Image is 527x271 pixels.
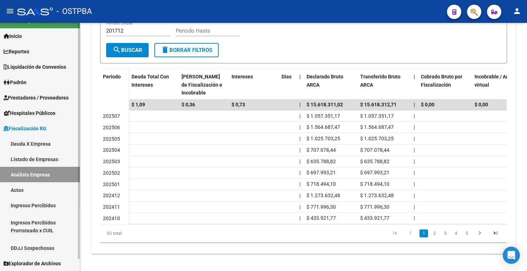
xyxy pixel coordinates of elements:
[414,193,415,198] span: |
[307,124,340,130] span: $ 1.564.687,47
[6,7,14,15] mat-icon: menu
[462,229,471,237] a: 5
[232,74,253,79] span: Intereses
[414,147,415,153] span: |
[360,124,394,130] span: $ 1.564.687,47
[414,74,415,79] span: |
[474,74,513,88] span: Incobrable / Acta virtual
[103,159,120,164] span: 202503
[131,102,145,107] span: $ 1,09
[103,136,120,142] span: 202505
[103,204,120,210] span: 202411
[414,170,415,175] span: |
[419,229,428,237] a: 1
[299,159,300,164] span: |
[414,136,415,141] span: |
[418,69,472,101] datatable-header-cell: Cobrado Bruto por Fiscalización
[307,74,343,88] span: Declarado Bruto ARCA
[421,102,434,107] span: $ 0,00
[474,102,488,107] span: $ 0,00
[4,48,29,55] span: Reportes
[451,227,461,239] li: page 4
[229,69,279,101] datatable-header-cell: Intereses
[404,229,417,237] a: go to previous page
[414,181,415,187] span: |
[360,74,401,88] span: Transferido Bruto ARCA
[421,74,462,88] span: Cobrado Bruto por Fiscalización
[103,113,120,119] span: 202507
[299,102,301,107] span: |
[299,170,300,175] span: |
[307,159,336,164] span: $ 635.788,82
[307,102,343,107] span: $ 15.618.311,02
[299,215,300,221] span: |
[503,247,520,264] div: Open Intercom Messenger
[103,125,120,130] span: 202506
[414,102,415,107] span: |
[4,63,66,71] span: Liquidación de Convenios
[414,113,415,119] span: |
[307,147,336,153] span: $ 707.078,44
[179,69,229,101] datatable-header-cell: Deuda Bruta Neto de Fiscalización e Incobrable
[161,47,212,53] span: Borrar Filtros
[307,136,340,141] span: $ 1.025.703,25
[472,69,525,101] datatable-header-cell: Incobrable / Acta virtual
[131,74,169,88] span: Deuda Total Con Intereses
[461,227,472,239] li: page 5
[4,260,61,267] span: Explorador de Archivos
[307,204,336,210] span: $ 771.996,30
[182,102,195,107] span: $ 0,36
[307,193,340,198] span: $ 1.273.632,48
[304,69,357,101] datatable-header-cell: Declarado Bruto ARCA
[430,229,439,237] a: 2
[103,170,120,176] span: 202502
[307,215,336,221] span: $ 433.921,77
[307,113,340,119] span: $ 1.057.351,17
[489,229,502,237] a: go to last page
[513,7,521,15] mat-icon: person
[388,229,402,237] a: go to first page
[279,69,297,101] datatable-header-cell: Dias
[414,215,415,221] span: |
[161,45,169,54] mat-icon: delete
[418,227,429,239] li: page 1
[103,147,120,153] span: 202504
[360,215,389,221] span: $ 433.921,77
[452,229,460,237] a: 4
[4,109,55,117] span: Hospitales Públicos
[360,181,389,187] span: $ 718.494,10
[4,94,69,102] span: Prestadores / Proveedores
[411,69,418,101] datatable-header-cell: |
[473,229,487,237] a: go to next page
[414,159,415,164] span: |
[360,113,394,119] span: $ 1.057.351,17
[299,204,300,210] span: |
[182,74,222,96] span: [PERSON_NAME] de Fiscalización e Incobrable
[299,74,301,79] span: |
[103,193,120,198] span: 202412
[103,216,120,221] span: 202410
[113,45,121,54] mat-icon: search
[129,69,179,101] datatable-header-cell: Deuda Total Con Intereses
[440,227,451,239] li: page 3
[56,4,92,19] span: - OSTPBA
[4,32,22,40] span: Inicio
[113,47,142,53] span: Buscar
[100,224,180,242] div: 92 total
[232,102,245,107] span: $ 0,73
[360,136,394,141] span: $ 1.025.703,25
[106,43,149,57] button: Buscar
[299,193,300,198] span: |
[103,182,120,187] span: 202501
[299,124,300,130] span: |
[429,227,440,239] li: page 2
[360,147,389,153] span: $ 707.078,44
[4,78,26,86] span: Padrón
[414,124,415,130] span: |
[103,74,121,79] span: Período
[299,181,300,187] span: |
[360,102,397,107] span: $ 15.618.312,71
[307,170,336,175] span: $ 697.993,21
[299,147,300,153] span: |
[297,69,304,101] datatable-header-cell: |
